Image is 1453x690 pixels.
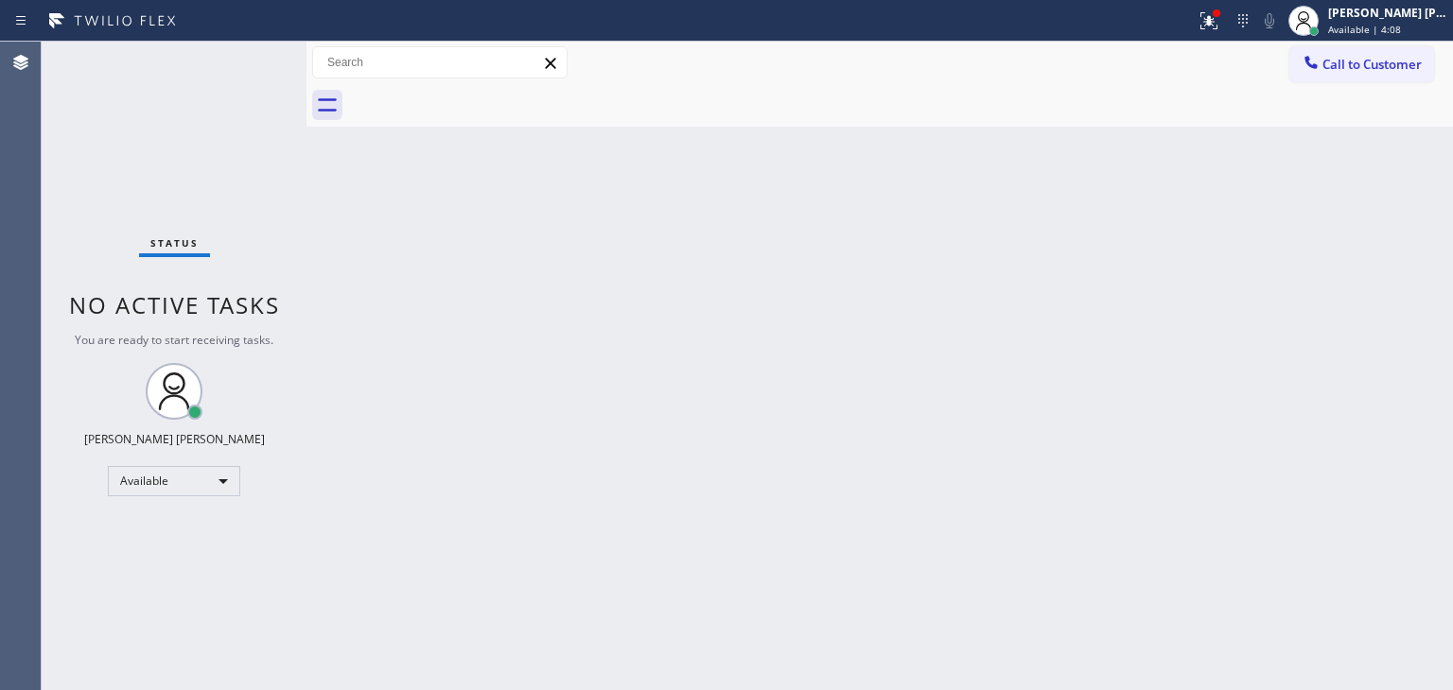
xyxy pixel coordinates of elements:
div: [PERSON_NAME] [PERSON_NAME] [1328,5,1447,21]
button: Mute [1256,8,1283,34]
input: Search [313,47,567,78]
span: You are ready to start receiving tasks. [75,332,273,348]
span: Available | 4:08 [1328,23,1401,36]
span: Status [150,236,199,250]
span: Call to Customer [1322,56,1422,73]
div: [PERSON_NAME] [PERSON_NAME] [84,431,265,447]
div: Available [108,466,240,496]
span: No active tasks [69,289,280,320]
button: Call to Customer [1289,46,1434,82]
